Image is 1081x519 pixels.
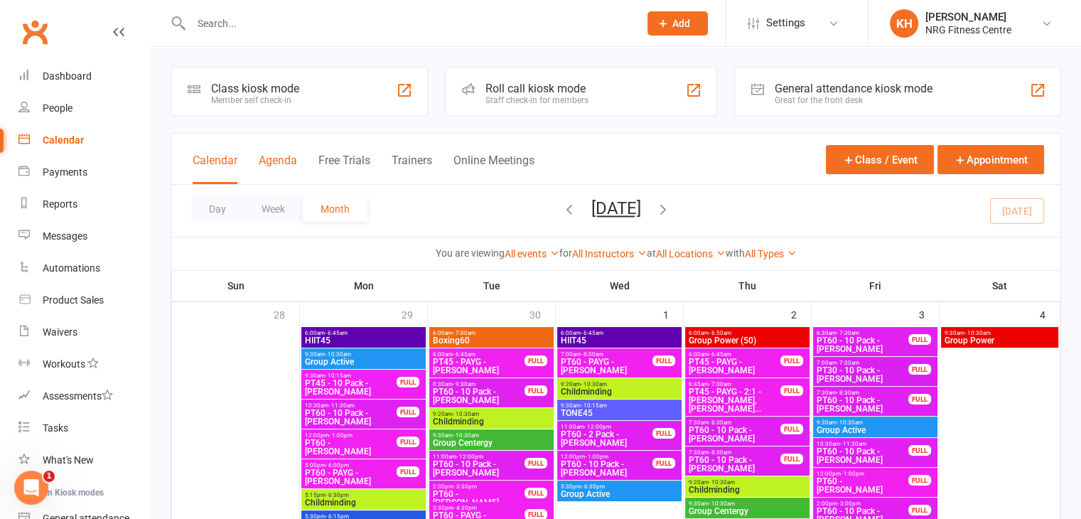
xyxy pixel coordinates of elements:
[453,505,477,511] span: - 4:30pm
[14,471,48,505] iframe: Intercom live chat
[191,196,244,222] button: Day
[329,432,353,439] span: - 1:00pm
[560,460,653,477] span: PT60 - 10 Pack - [PERSON_NAME]
[816,419,935,426] span: 9:30am
[432,381,525,387] span: 8:30am
[944,330,1056,336] span: 9:30am
[688,330,807,336] span: 6:00am
[775,95,932,105] div: Great for the front desk
[908,505,931,515] div: FULL
[656,248,726,259] a: All Locations
[908,334,931,345] div: FULL
[432,358,525,375] span: PT45 - PAYG - [PERSON_NAME]
[43,262,100,274] div: Automations
[816,441,909,447] span: 10:30am
[18,284,150,316] a: Product Sales
[652,428,675,439] div: FULL
[18,220,150,252] a: Messages
[304,409,397,426] span: PT60 - 10 Pack - [PERSON_NAME]
[397,407,419,417] div: FULL
[780,454,803,464] div: FULL
[560,330,679,336] span: 6:00am
[304,402,397,409] span: 10:30am
[259,154,297,184] button: Agenda
[581,402,607,409] span: - 10:15am
[816,360,909,366] span: 7:00am
[688,419,781,426] span: 7:30am
[18,316,150,348] a: Waivers
[816,390,909,396] span: 7:30am
[908,475,931,486] div: FULL
[328,402,355,409] span: - 11:30am
[816,447,909,464] span: PT60 - 10 Pack - [PERSON_NAME]
[560,381,679,387] span: 9:20am
[908,364,931,375] div: FULL
[303,196,367,222] button: Month
[187,14,629,33] input: Search...
[663,302,683,326] div: 1
[560,490,679,498] span: Group Active
[572,248,647,259] a: All Instructors
[652,458,675,469] div: FULL
[840,441,866,447] span: - 11:30am
[964,330,991,336] span: - 10:30am
[560,351,653,358] span: 7:00am
[688,486,807,494] span: Childminding
[525,385,547,396] div: FULL
[43,294,104,306] div: Product Sales
[816,471,909,477] span: 12:00pm
[274,302,299,326] div: 28
[812,271,940,301] th: Fri
[560,336,679,345] span: HIIT45
[397,377,419,387] div: FULL
[43,422,68,434] div: Tasks
[709,330,731,336] span: - 6:50am
[837,330,859,336] span: - 7:30am
[304,469,397,486] span: PT60 - PAYG - [PERSON_NAME]
[453,411,479,417] span: - 10:30am
[304,498,423,507] span: Childminding
[453,432,479,439] span: - 10:30am
[402,302,427,326] div: 29
[18,92,150,124] a: People
[304,379,397,396] span: PT45 - 10 Pack - [PERSON_NAME]
[304,492,423,498] span: 5:15pm
[485,95,588,105] div: Staff check-in for members
[560,483,679,490] span: 5:30pm
[43,166,87,178] div: Payments
[244,196,303,222] button: Week
[325,373,351,379] span: - 10:15am
[432,490,525,507] span: PT60 - [PERSON_NAME]
[890,9,918,38] div: KH
[1040,302,1060,326] div: 4
[560,430,653,447] span: PT60 - 2 Pack - [PERSON_NAME]
[456,454,483,460] span: - 12:00pm
[432,330,551,336] span: 6:00am
[432,417,551,426] span: Childminding
[780,424,803,434] div: FULL
[688,358,781,375] span: PT45 - PAYG - [PERSON_NAME]
[18,348,150,380] a: Workouts
[43,358,85,370] div: Workouts
[647,11,708,36] button: Add
[318,154,370,184] button: Free Trials
[432,439,551,447] span: Group Centergy
[453,351,475,358] span: - 6:45am
[837,501,861,507] span: - 3:00pm
[304,439,397,456] span: PT60 - [PERSON_NAME]
[925,23,1011,36] div: NRG Fitness Centre
[940,271,1060,301] th: Sat
[560,402,679,409] span: 9:30am
[816,477,909,494] span: PT60 - [PERSON_NAME]
[432,454,525,460] span: 11:00am
[18,124,150,156] a: Calendar
[688,351,781,358] span: 6:00am
[18,252,150,284] a: Automations
[18,156,150,188] a: Payments
[211,82,299,95] div: Class kiosk mode
[647,247,656,259] strong: at
[709,381,731,387] span: - 7:30am
[581,330,603,336] span: - 6:45am
[43,326,77,338] div: Waivers
[652,355,675,366] div: FULL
